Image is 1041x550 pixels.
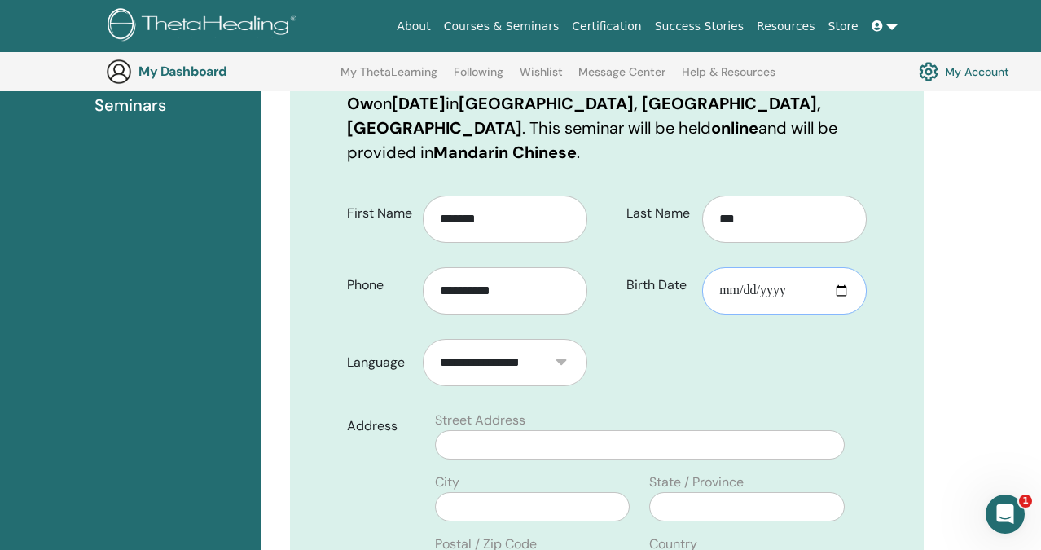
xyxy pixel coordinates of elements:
[335,198,423,229] label: First Name
[390,11,437,42] a: About
[565,11,648,42] a: Certification
[435,473,459,492] label: City
[822,11,865,42] a: Store
[347,67,867,165] p: You are registering for on in . This seminar will be held and will be provided in .
[340,65,437,91] a: My ThetaLearning
[335,411,425,442] label: Address
[94,68,248,117] span: Completed Seminars
[347,68,773,114] b: Basic DNA with [PERSON_NAME] Ow
[138,64,301,79] h3: My Dashboard
[437,11,566,42] a: Courses & Seminars
[711,117,758,139] b: online
[649,473,744,492] label: State / Province
[108,8,302,45] img: logo.png
[335,270,423,301] label: Phone
[986,495,1025,534] iframe: Intercom live chat
[919,58,938,86] img: cog.svg
[648,11,750,42] a: Success Stories
[520,65,563,91] a: Wishlist
[435,411,525,430] label: Street Address
[392,93,446,114] b: [DATE]
[919,58,1009,86] a: My Account
[682,65,775,91] a: Help & Resources
[614,198,702,229] label: Last Name
[578,65,665,91] a: Message Center
[750,11,822,42] a: Resources
[614,270,702,301] label: Birth Date
[454,65,503,91] a: Following
[335,347,423,378] label: Language
[106,59,132,85] img: generic-user-icon.jpg
[433,142,577,163] b: Mandarin Chinese
[1019,495,1032,508] span: 1
[347,93,821,139] b: [GEOGRAPHIC_DATA], [GEOGRAPHIC_DATA], [GEOGRAPHIC_DATA]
